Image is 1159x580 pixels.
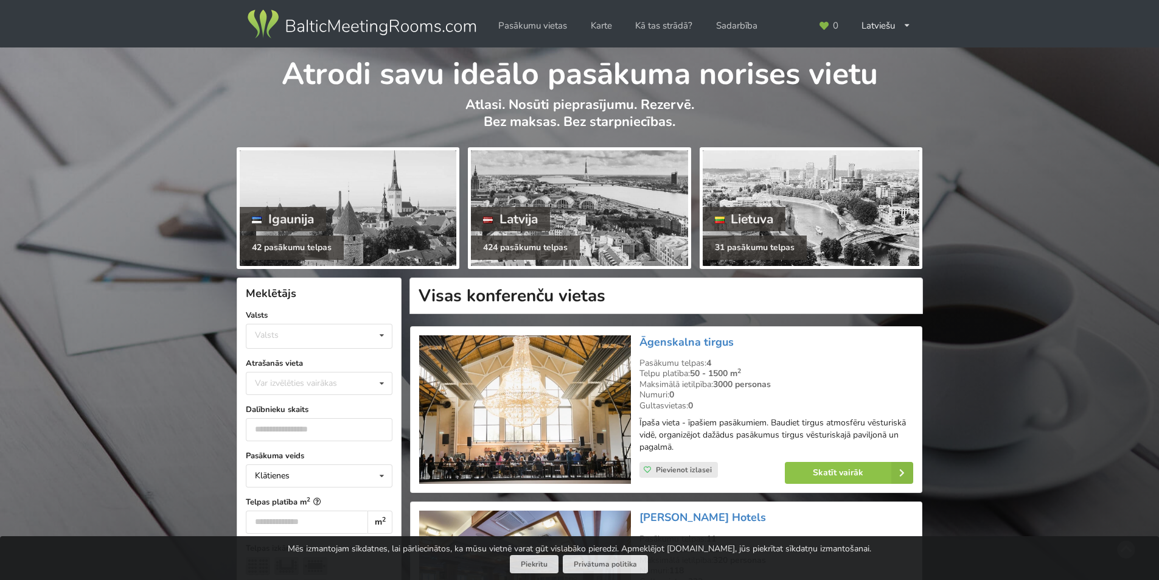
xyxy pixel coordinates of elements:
a: Kā tas strādā? [627,14,701,38]
h1: Visas konferenču vietas [409,278,923,314]
a: Pasākumu vietas [490,14,576,38]
a: Āgenskalna tirgus [639,335,734,349]
div: Pasākumu telpas: [639,534,913,545]
span: Pievienot izlasei [656,465,712,475]
label: Dalībnieku skaits [246,404,392,416]
strong: 4 [706,357,711,369]
a: Lietuva 31 pasākumu telpas [700,147,922,269]
div: Pasākumu telpas: [639,358,913,369]
h1: Atrodi savu ideālo pasākuma norises vietu [237,47,922,94]
p: Atlasi. Nosūti pieprasījumu. Rezervē. Bez maksas. Bez starpniecības. [237,96,922,143]
img: Neierastas vietas | Rīga | Āgenskalna tirgus [419,335,630,484]
button: Piekrītu [510,555,559,574]
sup: 2 [737,366,741,376]
div: Klātienes [255,472,290,480]
div: Numuri: [639,390,913,400]
a: Privātuma politika [563,555,648,574]
strong: 0 [669,389,674,400]
strong: 11 [706,533,716,545]
a: Sadarbība [708,14,766,38]
a: Skatīt vairāk [785,462,913,484]
div: Maksimālā ietilpība: [639,379,913,390]
div: 31 pasākumu telpas [703,236,807,260]
div: Valsts [255,330,279,340]
div: Telpu platība: [639,368,913,379]
p: Īpaša vieta - īpašiem pasākumiem. Baudiet tirgus atmosfēru vēsturiskā vidē, organizējot dažādus p... [639,417,913,453]
div: Latvija [471,207,550,231]
sup: 2 [307,495,310,503]
label: Telpas platība m [246,496,392,508]
span: 0 [833,21,838,30]
div: Latviešu [853,14,919,38]
strong: 3000 personas [713,379,771,390]
div: Var izvēlēties vairākas [252,376,364,390]
sup: 2 [382,515,386,524]
label: Valsts [246,309,392,321]
strong: 0 [688,400,693,411]
img: Baltic Meeting Rooms [245,7,478,41]
div: 42 pasākumu telpas [240,236,344,260]
div: Gultasvietas: [639,400,913,411]
label: Pasākuma veids [246,450,392,462]
a: Latvija 424 pasākumu telpas [468,147,691,269]
div: Igaunija [240,207,326,231]
a: Igaunija 42 pasākumu telpas [237,147,459,269]
a: [PERSON_NAME] Hotels [639,510,766,525]
a: Karte [582,14,621,38]
label: Atrašanās vieta [246,357,392,369]
div: 424 pasākumu telpas [471,236,580,260]
span: Meklētājs [246,286,296,301]
div: Lietuva [703,207,786,231]
strong: 50 - 1500 m [690,368,741,379]
div: m [367,511,392,534]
